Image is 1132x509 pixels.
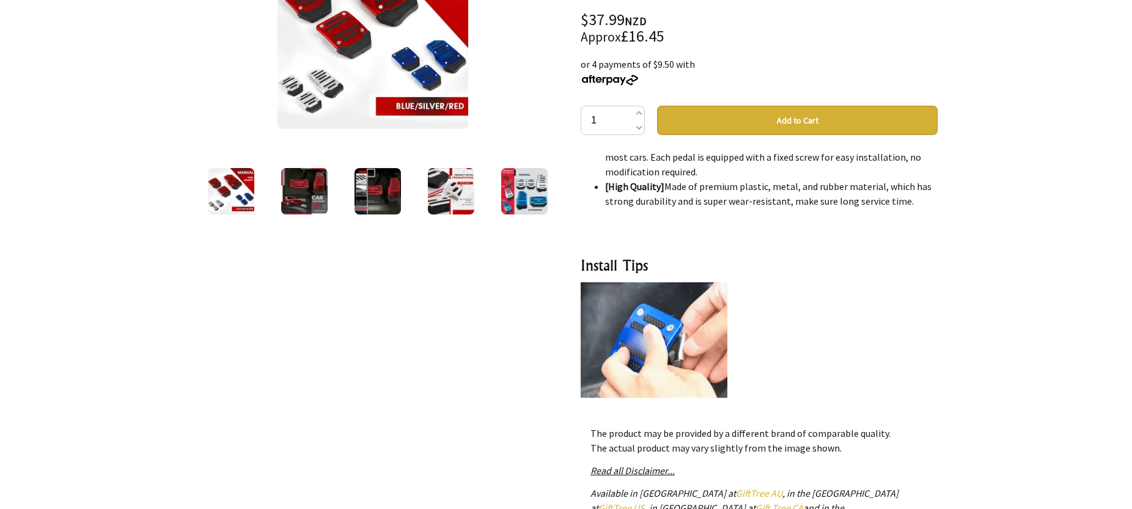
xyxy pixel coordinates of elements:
[281,168,328,214] img: Consentbil™ Car Anti-skid Foot Pedal
[208,168,254,214] img: Consentbil™ Car Anti-skid Foot Pedal
[605,180,664,192] strong: [High Quality]
[581,12,938,45] div: $37.99 £16.45
[581,57,938,86] div: or 4 payments of $9.50 with
[355,168,401,214] img: Consentbil™ Car Anti-skid Foot Pedal
[590,464,675,477] a: Read all Disclaimer...
[428,168,474,214] img: Consentbil™ Car Anti-skid Foot Pedal
[736,487,782,499] a: GiftTree AU
[581,255,938,275] h3: Install Tips
[605,135,938,179] li: Universal design, which will make this pedal is suitable for most cars. Each pedal is equipped wi...
[581,75,639,86] img: Afterpay
[501,168,548,214] img: Consentbil™ Car Anti-skid Foot Pedal
[605,179,938,208] li: Made of premium plastic, metal, and rubber material, which has strong durability and is super wea...
[625,14,647,28] span: NZD
[581,29,621,45] small: Approx
[657,106,938,135] button: Add to Cart
[590,426,928,455] p: The product may be provided by a different brand of comparable quality. The actual product may va...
